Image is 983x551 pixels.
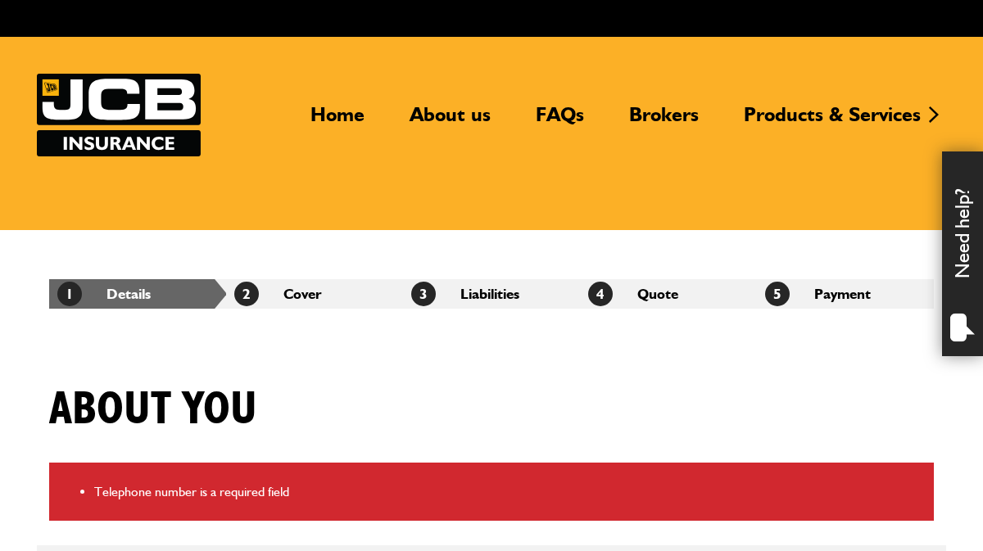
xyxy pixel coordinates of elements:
[757,279,934,309] li: Payment
[37,74,201,156] img: JCB Insurance Services logo
[588,282,613,306] span: 4
[942,151,983,356] div: Need help?
[49,279,226,309] li: Details
[580,279,757,309] li: Quote
[617,102,711,140] a: Brokers
[226,279,403,309] li: Cover
[94,481,922,503] li: Telephone number is a required field
[57,282,82,306] span: 1
[49,382,257,437] h1: About you
[234,282,259,306] span: 2
[397,102,503,140] a: About us
[403,279,580,309] li: Liabilities
[37,74,201,156] a: JCB Insurance Services
[298,102,377,140] a: Home
[523,102,596,140] a: FAQs
[732,102,933,140] a: Products & Services
[411,282,436,306] span: 3
[765,282,790,306] span: 5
